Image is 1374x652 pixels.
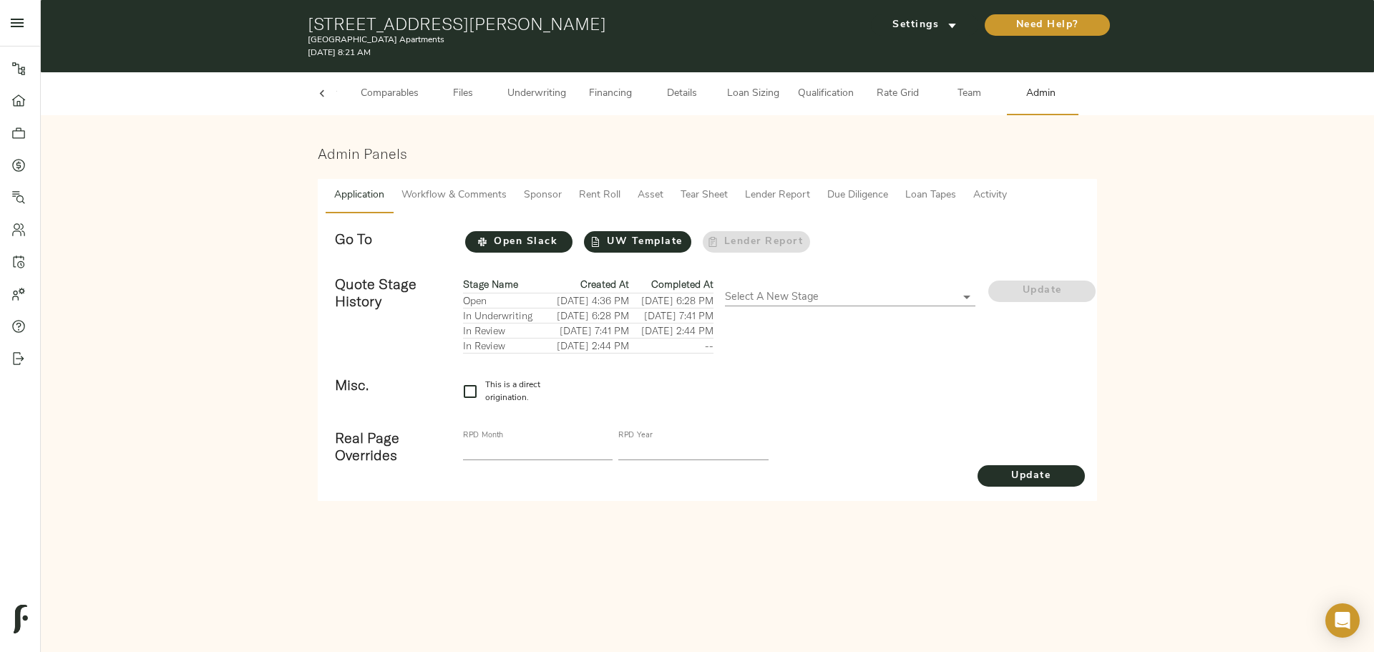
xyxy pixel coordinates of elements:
[308,34,841,47] p: [GEOGRAPHIC_DATA] Apartments
[584,233,691,251] span: UW Template
[651,278,713,291] strong: Completed At
[973,187,1007,205] span: Activity
[463,432,503,440] label: RPD Month
[827,187,888,205] span: Due Diligence
[629,293,713,308] td: [DATE] 6:28 PM
[401,187,507,205] span: Workflow & Comments
[335,230,372,248] strong: Go To
[745,187,810,205] span: Lender Report
[681,187,728,205] span: Tear Sheet
[629,308,713,323] td: [DATE] 7:41 PM
[334,187,384,205] span: Application
[308,14,841,34] h1: [STREET_ADDRESS][PERSON_NAME]
[335,376,369,394] strong: Misc.
[436,85,490,103] span: Files
[465,233,572,251] span: Open Slack
[999,16,1096,34] span: Need Help?
[579,187,620,205] span: Rent Roll
[885,16,964,34] span: Settings
[308,47,841,59] p: [DATE] 8:21 AM
[978,465,1085,487] button: Update
[463,278,518,291] strong: Stage Name
[463,323,545,339] td: In Review
[335,275,416,309] strong: Quote Stage History
[655,85,709,103] span: Details
[583,85,638,103] span: Financing
[544,293,628,308] td: [DATE] 4:36 PM
[335,429,399,463] strong: Real Page Overrides
[1014,85,1068,103] span: Admin
[580,278,629,291] strong: Created At
[629,323,713,339] td: [DATE] 2:44 PM
[465,231,572,253] button: Open Slack
[905,187,956,205] span: Loan Tapes
[726,85,781,103] span: Loan Sizing
[463,293,545,308] td: Open
[463,339,545,354] td: In Review
[978,467,1085,485] span: Update
[629,339,713,354] td: --
[485,379,545,404] span: This is a direct origination.
[507,85,566,103] span: Underwriting
[618,432,652,440] label: RPD Year
[584,231,691,253] a: UW Template
[638,187,663,205] span: Asset
[463,308,545,323] td: In Underwriting
[361,85,419,103] span: Comparables
[871,85,925,103] span: Rate Grid
[871,14,978,36] button: Settings
[1325,603,1360,638] div: Open Intercom Messenger
[985,14,1110,36] button: Need Help?
[544,323,628,339] td: [DATE] 7:41 PM
[798,85,854,103] span: Qualification
[544,308,628,323] td: [DATE] 6:28 PM
[318,145,1097,162] h3: Admin Panels
[544,339,628,354] td: [DATE] 2:44 PM
[942,85,997,103] span: Team
[524,187,562,205] span: Sponsor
